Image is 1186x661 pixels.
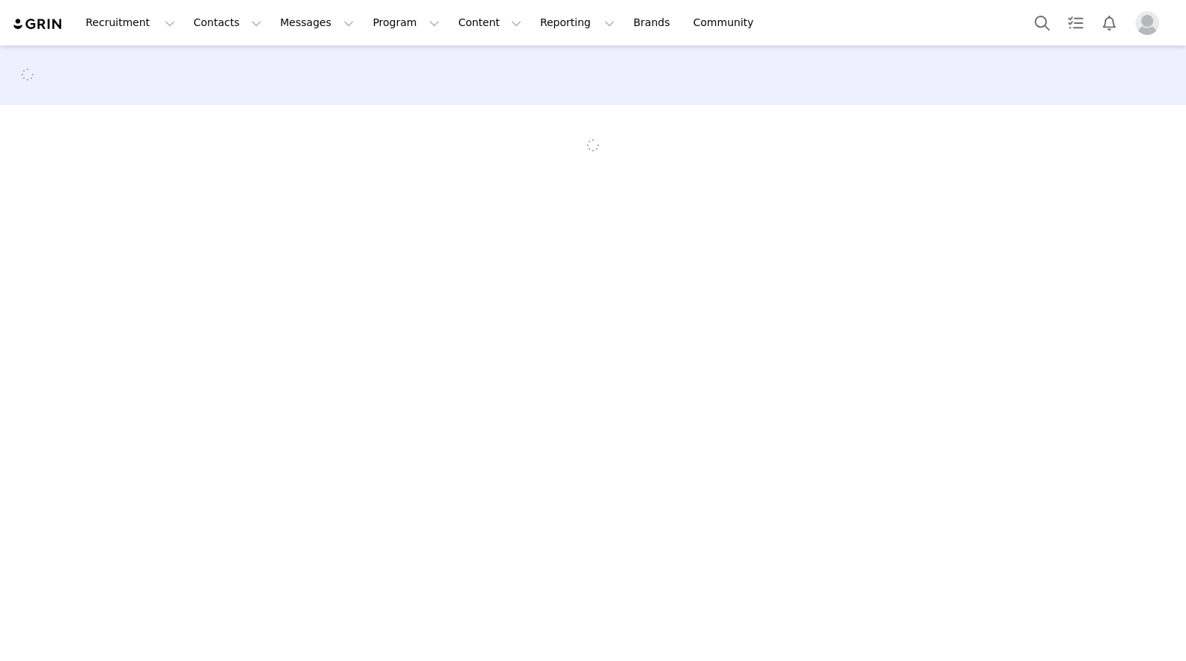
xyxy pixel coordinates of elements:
[531,6,624,39] button: Reporting
[185,6,270,39] button: Contacts
[1059,6,1092,39] a: Tasks
[77,6,184,39] button: Recruitment
[685,6,770,39] a: Community
[449,6,530,39] button: Content
[1093,6,1126,39] button: Notifications
[364,6,448,39] button: Program
[1126,11,1174,35] button: Profile
[624,6,683,39] a: Brands
[1135,11,1159,35] img: placeholder-profile.jpg
[1026,6,1059,39] button: Search
[12,17,64,31] img: grin logo
[271,6,363,39] button: Messages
